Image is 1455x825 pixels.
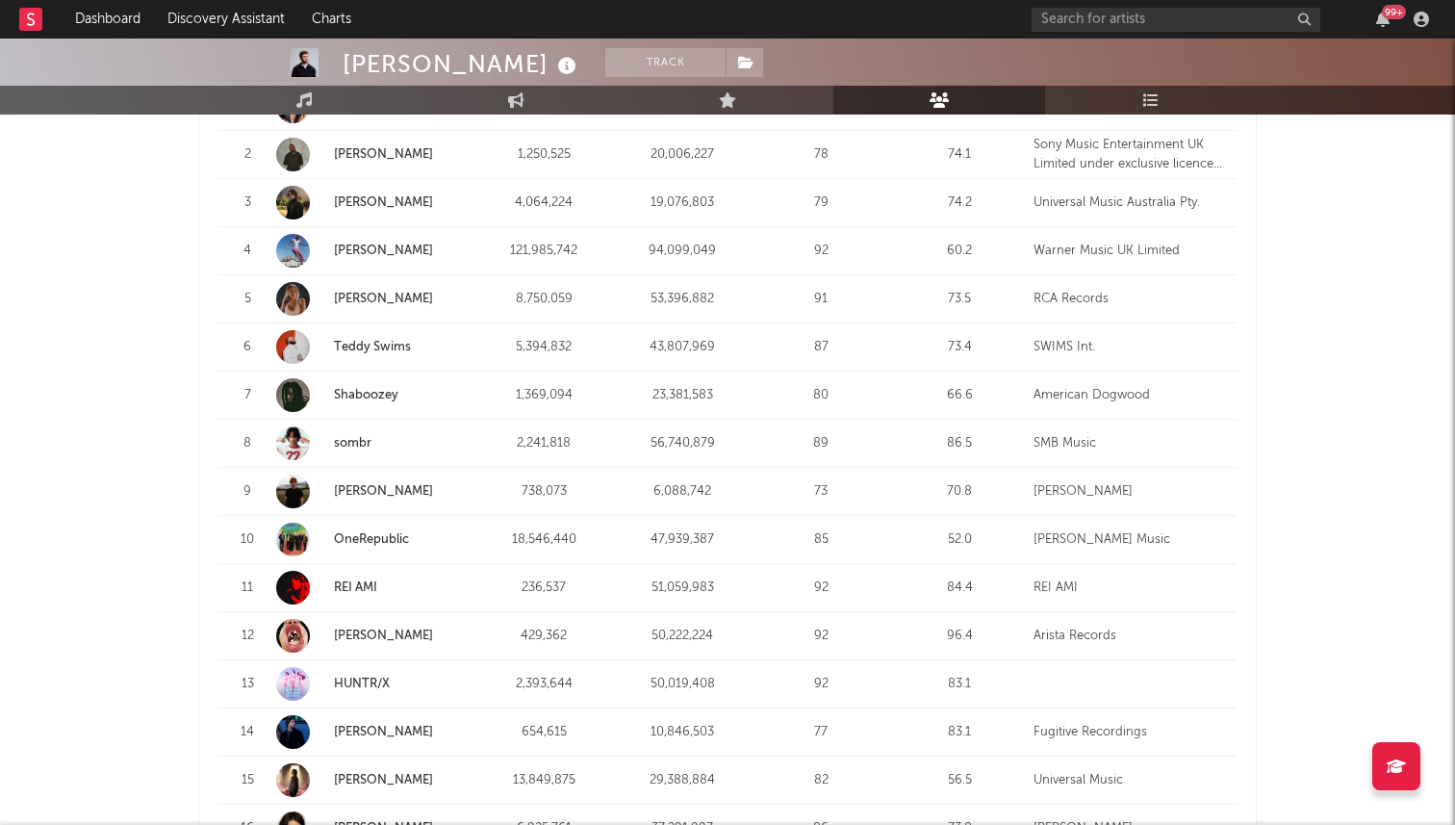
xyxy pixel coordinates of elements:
[1034,482,1227,502] div: [PERSON_NAME]
[895,338,1024,357] div: 73.4
[276,619,470,653] a: [PERSON_NAME]
[334,726,433,738] a: [PERSON_NAME]
[1034,771,1227,790] div: Universal Music
[334,485,433,498] a: [PERSON_NAME]
[1034,579,1227,598] div: REI AMI
[479,579,608,598] div: 236,537
[756,579,885,598] div: 92
[618,579,747,598] div: 51,059,983
[334,678,390,690] a: HUNTR/X
[276,378,470,412] a: Shaboozey
[228,675,267,694] div: 13
[618,290,747,309] div: 53,396,882
[618,386,747,405] div: 23,381,583
[618,530,747,550] div: 47,939,387
[276,234,470,268] a: [PERSON_NAME]
[756,530,885,550] div: 85
[756,723,885,742] div: 77
[228,145,267,165] div: 2
[228,627,267,646] div: 12
[895,723,1024,742] div: 83.1
[228,290,267,309] div: 5
[895,530,1024,550] div: 52.0
[895,386,1024,405] div: 66.6
[276,763,470,797] a: [PERSON_NAME]
[756,434,885,453] div: 89
[276,330,470,364] a: Teddy Swims
[479,675,608,694] div: 2,393,644
[228,482,267,502] div: 9
[334,341,411,353] a: Teddy Swims
[479,290,608,309] div: 8,750,059
[895,627,1024,646] div: 96.4
[334,148,433,161] a: [PERSON_NAME]
[1034,338,1227,357] div: SWIMS Int.
[895,242,1024,261] div: 60.2
[895,579,1024,598] div: 84.4
[1382,5,1406,19] div: 99 +
[479,242,608,261] div: 121,985,742
[228,242,267,261] div: 4
[479,338,608,357] div: 5,394,832
[276,667,470,701] a: HUNTR/X
[1034,723,1227,742] div: Fugitive Recordings
[334,196,433,209] a: [PERSON_NAME]
[276,138,470,171] a: [PERSON_NAME]
[479,482,608,502] div: 738,073
[334,437,371,450] a: sombr
[479,193,608,213] div: 4,064,224
[1034,136,1227,173] div: Sony Music Entertainment UK Limited under exclusive licence from Its Okay To Feel Limited
[1034,627,1227,646] div: Arista Records
[1034,386,1227,405] div: American Dogwood
[228,434,267,453] div: 8
[618,193,747,213] div: 19,076,803
[228,338,267,357] div: 6
[479,145,608,165] div: 1,250,525
[276,523,470,556] a: OneRepublic
[895,482,1024,502] div: 70.8
[1034,242,1227,261] div: Warner Music UK Limited
[276,475,470,508] a: [PERSON_NAME]
[479,627,608,646] div: 429,362
[756,386,885,405] div: 80
[756,675,885,694] div: 92
[895,675,1024,694] div: 83.1
[618,242,747,261] div: 94,099,049
[895,290,1024,309] div: 73.5
[756,193,885,213] div: 79
[479,434,608,453] div: 2,241,818
[756,290,885,309] div: 91
[276,715,470,749] a: [PERSON_NAME]
[618,723,747,742] div: 10,846,503
[756,771,885,790] div: 82
[895,145,1024,165] div: 74.1
[1034,434,1227,453] div: SMB Music
[756,482,885,502] div: 73
[618,675,747,694] div: 50,019,408
[334,245,433,257] a: [PERSON_NAME]
[756,627,885,646] div: 92
[334,389,398,401] a: Shaboozey
[895,193,1024,213] div: 74.2
[479,771,608,790] div: 13,849,875
[756,242,885,261] div: 92
[756,145,885,165] div: 78
[276,571,470,605] a: REI AMI
[479,386,608,405] div: 1,369,094
[334,630,433,642] a: [PERSON_NAME]
[605,48,726,77] button: Track
[228,771,267,790] div: 15
[618,482,747,502] div: 6,088,742
[228,579,267,598] div: 11
[228,530,267,550] div: 10
[618,771,747,790] div: 29,388,884
[895,771,1024,790] div: 56.5
[276,186,470,219] a: [PERSON_NAME]
[334,533,409,546] a: OneRepublic
[228,723,267,742] div: 14
[618,434,747,453] div: 56,740,879
[334,581,377,594] a: REI AMI
[1034,193,1227,213] div: Universal Music Australia Pty.
[1032,8,1320,32] input: Search for artists
[276,426,470,460] a: sombr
